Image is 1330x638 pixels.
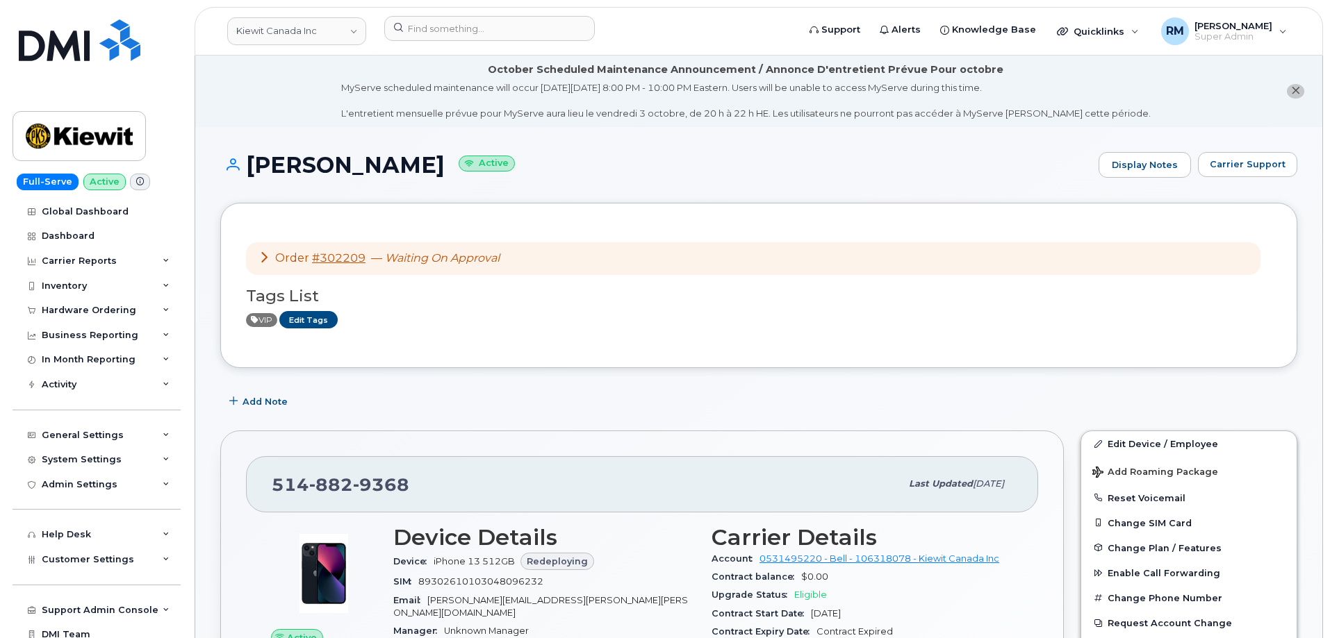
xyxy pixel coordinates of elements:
span: Active [246,313,277,327]
img: image20231002-3703462-1ig824h.jpeg [282,532,366,615]
span: Manager [393,626,444,636]
span: Contract Start Date [712,608,811,619]
span: Order [275,251,309,265]
span: Contract balance [712,571,801,582]
span: Redeploying [527,555,588,568]
span: 89302610103048096232 [418,576,543,587]
span: Unknown Manager [444,626,529,636]
span: Add Note [243,395,288,408]
span: Contract Expired [816,626,893,637]
span: Device [393,556,434,566]
button: Carrier Support [1198,152,1297,177]
span: Eligible [794,589,827,600]
a: #302209 [312,251,366,265]
span: 514 [272,474,409,495]
button: Reset Voicemail [1081,485,1297,510]
a: 0531495220 - Bell - 106318078 - Kiewit Canada Inc [760,553,999,564]
span: Enable Call Forwarding [1108,568,1220,578]
span: Last updated [909,478,973,489]
a: Edit Device / Employee [1081,431,1297,456]
button: Add Roaming Package [1081,457,1297,485]
div: October Scheduled Maintenance Announcement / Annonce D'entretient Prévue Pour octobre [488,62,1003,77]
button: Add Note [220,389,299,414]
span: SIM [393,576,418,587]
span: iPhone 13 512GB [434,556,515,566]
button: Change Phone Number [1081,585,1297,610]
span: 882 [309,474,353,495]
h1: [PERSON_NAME] [220,153,1092,177]
a: Edit Tags [279,311,338,328]
a: Display Notes [1099,152,1191,178]
span: Change Plan / Features [1108,542,1222,553]
h3: Device Details [393,525,695,550]
span: $0.00 [801,571,828,582]
button: Request Account Change [1081,610,1297,635]
div: MyServe scheduled maintenance will occur [DATE][DATE] 8:00 PM - 10:00 PM Eastern. Users will be u... [341,81,1151,120]
h3: Tags List [246,287,1272,305]
button: Enable Call Forwarding [1081,560,1297,585]
span: Carrier Support [1210,158,1286,171]
span: — [371,251,500,265]
h3: Carrier Details [712,525,1013,550]
iframe: Messenger Launcher [1270,578,1320,628]
span: Add Roaming Package [1092,467,1218,480]
small: Active [459,156,515,171]
em: Waiting On Approval [385,251,500,265]
span: [DATE] [811,608,841,619]
button: Change SIM Card [1081,510,1297,535]
span: Upgrade Status [712,589,794,600]
span: [DATE] [973,478,1004,489]
span: Email [393,595,427,605]
button: Change Plan / Features [1081,535,1297,560]
span: Account [712,553,760,564]
span: 9368 [353,474,409,495]
button: close notification [1287,84,1304,99]
span: Contract Expiry Date [712,626,816,637]
span: [PERSON_NAME][EMAIL_ADDRESS][PERSON_NAME][PERSON_NAME][DOMAIN_NAME] [393,595,688,618]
